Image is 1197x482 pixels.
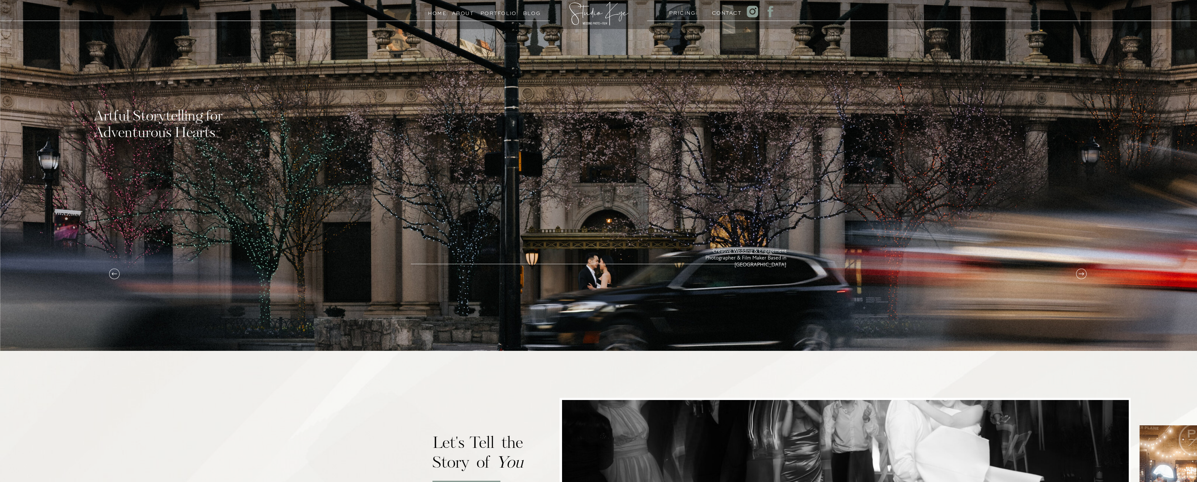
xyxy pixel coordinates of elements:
a: Portfolio [480,9,509,15]
i: You [496,456,523,472]
h1: of [477,454,494,475]
h1: Tell [470,435,496,454]
a: About [452,9,474,15]
h1: Story [432,454,470,475]
p: Creative Wedding & Engagement Photographer & Film Maker Based in [GEOGRAPHIC_DATA] [664,248,786,287]
a: Home [425,9,449,15]
a: Contact [712,8,736,14]
h1: Artful Storytelling for Adventurous Hearts [94,109,271,140]
a: PRICING [669,8,693,14]
h1: Let's [432,435,469,451]
h1: the [501,435,525,454]
a: Blog [518,9,546,15]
